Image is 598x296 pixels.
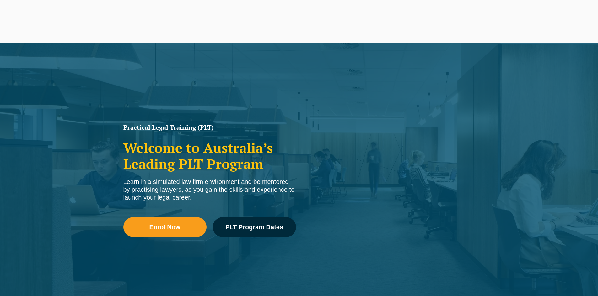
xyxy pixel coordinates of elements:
[123,178,296,201] div: Learn in a simulated law firm environment and be mentored by practising lawyers, as you gain the ...
[225,224,283,230] span: PLT Program Dates
[123,124,296,131] h1: Practical Legal Training (PLT)
[213,217,296,237] a: PLT Program Dates
[123,217,207,237] a: Enrol Now
[123,140,296,172] h2: Welcome to Australia’s Leading PLT Program
[149,224,180,230] span: Enrol Now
